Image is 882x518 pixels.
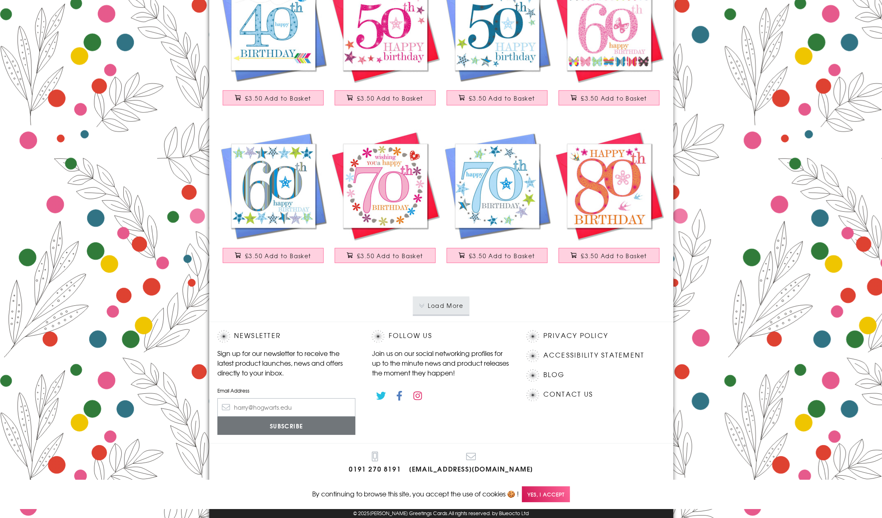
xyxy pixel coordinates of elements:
h2: Newsletter [217,330,356,342]
button: £3.50 Add to Basket [446,90,547,105]
button: £3.50 Add to Basket [335,248,436,263]
a: Contact Us [543,389,593,400]
span: £3.50 Add to Basket [245,252,311,260]
label: Email Address [217,387,356,394]
a: [PERSON_NAME] Greetings Cards [370,509,447,518]
p: Join us on our social networking profiles for up to the minute news and product releases the mome... [372,348,510,378]
span: £3.50 Add to Basket [357,94,423,102]
a: Birthday Card, Blue Age 60, Happy 60th Birthday £3.50 Add to Basket [217,130,329,271]
img: Birthday Card, Blue Age 60, Happy 60th Birthday [217,130,329,242]
button: Load More [413,296,469,314]
button: £3.50 Add to Basket [446,248,547,263]
span: £3.50 Add to Basket [469,252,535,260]
a: [EMAIL_ADDRESS][DOMAIN_NAME] [409,452,533,475]
p: © 2025 . [217,509,665,517]
input: harry@hogwarts.edu [217,398,356,417]
button: £3.50 Add to Basket [223,248,324,263]
a: Blog [543,369,565,380]
span: £3.50 Add to Basket [469,94,535,102]
span: Yes, I accept [522,486,570,502]
span: All rights reserved. [449,509,491,517]
a: Birthday Card, Pink Age 80, Happy 80th Birthday £3.50 Add to Basket [553,130,665,271]
p: Sign up for our newsletter to receive the latest product launches, news and offers directly to yo... [217,348,356,378]
a: Accessibility Statement [543,350,644,361]
a: Privacy Policy [543,330,608,341]
button: £3.50 Add to Basket [558,248,659,263]
input: Subscribe [217,417,356,435]
img: Birthday Card, Blue Age 70, Happy 70th Birthday [441,130,553,242]
button: £3.50 Add to Basket [335,90,436,105]
img: Birthday Card, Pink Age 70, wishing you a Happy 70th Birthday [329,130,441,242]
a: Birthday Card, Blue Age 70, Happy 70th Birthday £3.50 Add to Basket [441,130,553,271]
a: by Blueocto Ltd [492,509,529,518]
span: £3.50 Add to Basket [245,94,311,102]
button: £3.50 Add to Basket [558,90,659,105]
span: £3.50 Add to Basket [581,94,647,102]
a: 0191 270 8191 [349,452,401,475]
h2: Follow Us [372,330,510,342]
span: £3.50 Add to Basket [357,252,423,260]
span: £3.50 Add to Basket [581,252,647,260]
button: £3.50 Add to Basket [223,90,324,105]
img: Birthday Card, Pink Age 80, Happy 80th Birthday [553,130,665,242]
a: Birthday Card, Pink Age 70, wishing you a Happy 70th Birthday £3.50 Add to Basket [329,130,441,271]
